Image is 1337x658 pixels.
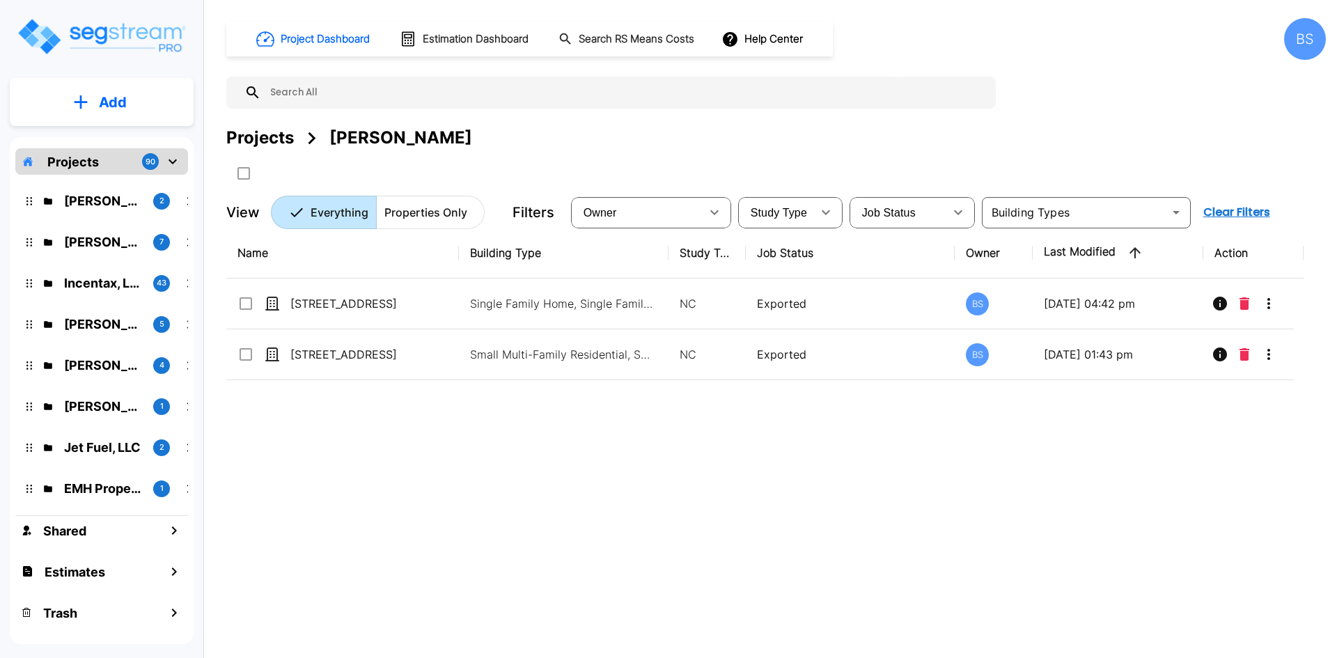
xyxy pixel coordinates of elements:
p: [DATE] 01:43 pm [1044,346,1192,363]
p: Everything [311,204,368,221]
p: 90 [146,156,155,168]
p: Exported [757,295,944,312]
img: Logo [16,17,187,56]
div: Select [741,193,812,232]
div: BS [1284,18,1326,60]
p: NC [680,346,735,363]
span: Study Type [751,207,807,219]
p: NC [680,295,735,312]
p: 1 [160,483,164,494]
p: EMH Properties, LLC [64,479,142,498]
button: Delete [1234,290,1255,318]
p: [STREET_ADDRESS] [290,346,430,363]
p: View [226,202,260,223]
h1: Estimates [45,563,105,581]
div: BS [966,343,989,366]
button: Estimation Dashboard [394,24,536,54]
th: Study Type [668,228,746,279]
p: Clark Investment Group [64,233,142,251]
div: [PERSON_NAME] [329,125,472,150]
p: 43 [157,277,166,289]
h1: Project Dashboard [281,31,370,47]
p: Single Family Home, Single Family Home Site [470,295,658,312]
p: Add [99,92,127,113]
p: Filters [513,202,554,223]
h1: Trash [43,604,77,622]
button: Project Dashboard [251,24,377,54]
p: Exported [757,346,944,363]
p: Mike Hampton [64,191,142,210]
th: Owner [955,228,1032,279]
p: Small Multi-Family Residential, Small Multi-Family Residential Site [470,346,658,363]
button: More-Options [1255,290,1283,318]
p: Ast, Isaiah [64,315,142,334]
p: [DATE] 04:42 pm [1044,295,1192,312]
span: Job Status [862,207,916,219]
p: Incentax, LLC [64,274,142,292]
th: Action [1203,228,1304,279]
button: Info [1206,340,1234,368]
th: Last Modified [1033,228,1203,279]
p: 2 [159,195,164,207]
h1: Shared [43,522,86,540]
div: Select [852,193,944,232]
p: 7 [159,236,164,248]
p: 5 [159,318,164,330]
button: Open [1166,203,1186,222]
p: Projects [47,152,99,171]
div: BS [966,292,989,315]
button: SelectAll [230,159,258,187]
button: Everything [271,196,377,229]
button: Properties Only [376,196,485,229]
p: 1 [160,400,164,412]
p: Properties Only [384,204,467,221]
button: More-Options [1255,340,1283,368]
h1: Search RS Means Costs [579,31,694,47]
button: Clear Filters [1198,198,1276,226]
button: Add [10,82,194,123]
button: Search RS Means Costs [553,26,702,53]
button: Delete [1234,340,1255,368]
input: Building Types [986,203,1164,222]
span: Owner [584,207,617,219]
div: Platform [271,196,485,229]
button: Info [1206,290,1234,318]
p: Murfin, Inc. [64,356,142,375]
input: Search All [261,77,989,109]
th: Name [226,228,459,279]
th: Building Type [459,228,668,279]
h1: Estimation Dashboard [423,31,529,47]
p: 2 [159,441,164,453]
button: Help Center [719,26,808,52]
div: Select [574,193,701,232]
th: Job Status [746,228,955,279]
p: Kyle & Barcleigh Lanadu [64,397,142,416]
div: Projects [226,125,294,150]
p: [STREET_ADDRESS] [290,295,430,312]
p: 4 [159,359,164,371]
p: Jet Fuel, LLC [64,438,142,457]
